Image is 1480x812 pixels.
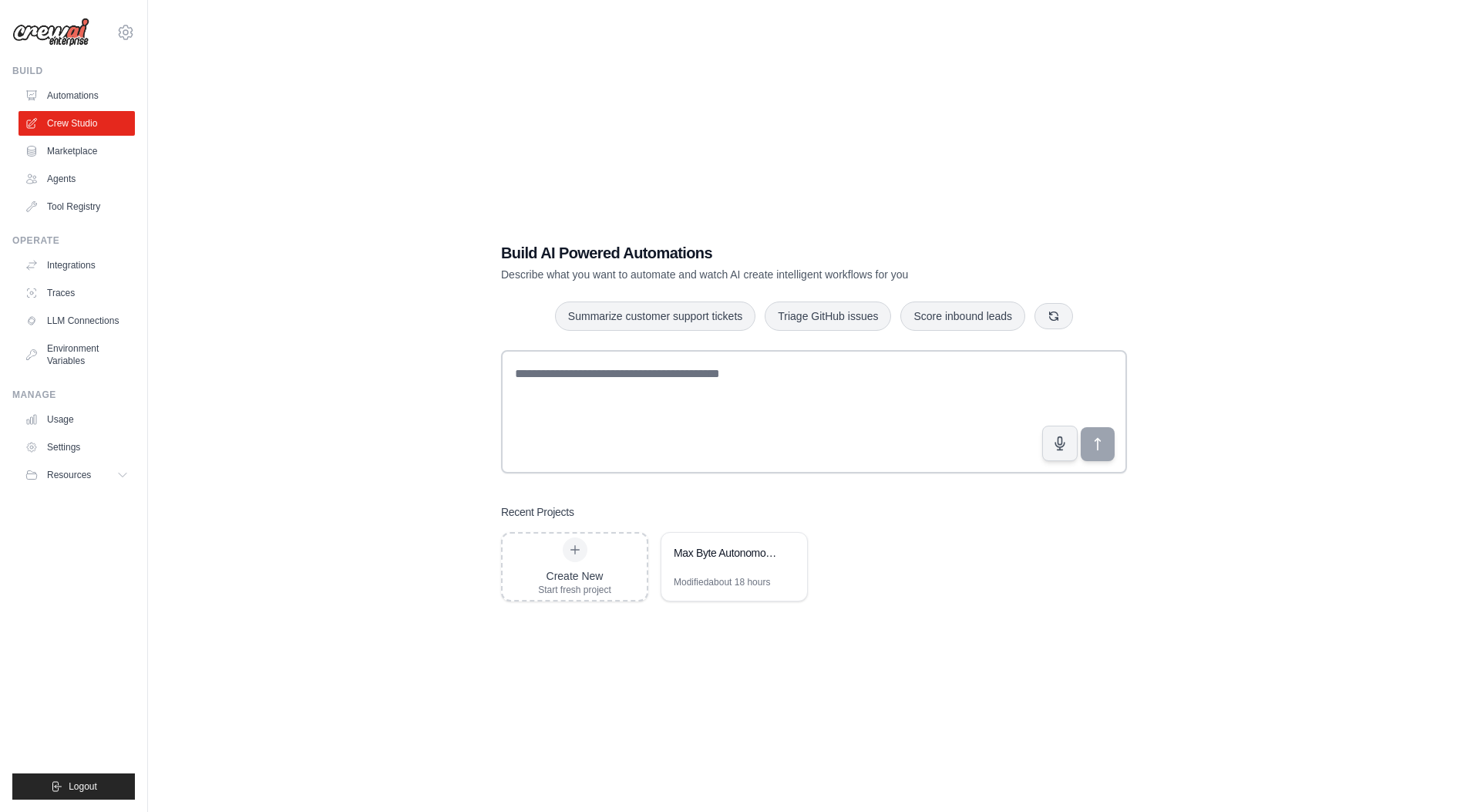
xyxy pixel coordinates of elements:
a: Traces [18,281,135,305]
a: Automations [18,83,135,108]
a: Tool Registry [18,194,135,219]
a: Integrations [18,253,135,278]
span: Resources [47,469,91,481]
span: Logout [69,780,97,793]
a: Settings [18,435,135,460]
p: Describe what you want to automate and watch AI create intelligent workflows for you [501,267,1019,282]
button: Logout [12,773,135,800]
button: Triage GitHub issues [765,302,891,331]
div: Start fresh project [538,584,611,596]
div: Create New [538,568,611,584]
div: Build [12,65,135,77]
button: Summarize customer support tickets [555,302,755,331]
div: Operate [12,234,135,247]
h3: Recent Projects [501,504,574,520]
a: Marketplace [18,139,135,163]
div: Manage [12,389,135,401]
button: Score inbound leads [900,302,1025,331]
div: Modified about 18 hours [674,576,770,588]
h1: Build AI Powered Automations [501,242,1019,264]
a: Crew Studio [18,111,135,136]
a: Environment Variables [18,336,135,373]
a: Agents [18,167,135,191]
button: Get new suggestions [1034,303,1073,329]
button: Resources [18,463,135,487]
div: Max Byte Autonomous Daily Automation [674,545,779,561]
a: Usage [18,407,135,432]
a: LLM Connections [18,308,135,333]
img: Logo [12,18,89,47]
button: Click to speak your automation idea [1042,426,1078,461]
